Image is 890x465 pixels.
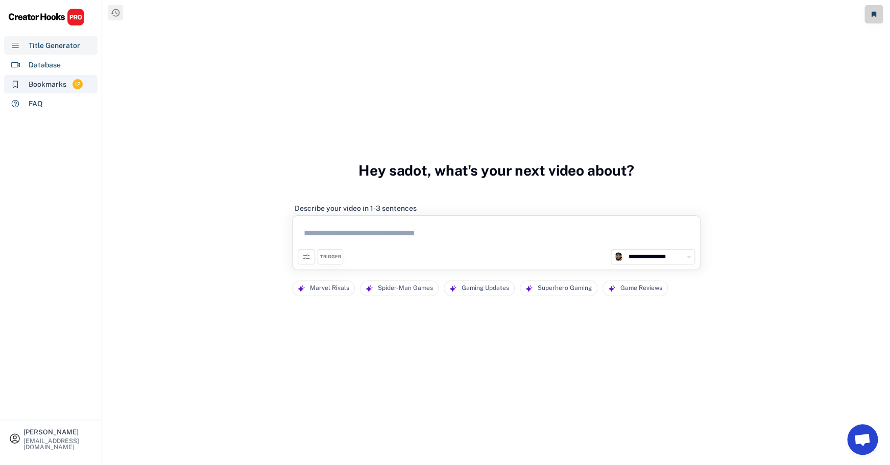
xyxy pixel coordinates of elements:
[295,204,417,213] div: Describe your video in 1-3 sentences
[538,281,592,296] div: Superhero Gaming
[29,79,66,90] div: Bookmarks
[310,281,349,296] div: Marvel Rivals
[614,252,623,261] img: channels4_profile.jpg
[73,80,83,89] div: 12
[358,151,634,190] h3: Hey sadot, what's your next video about?
[462,281,509,296] div: Gaming Updates
[378,281,433,296] div: Spider-Man Games
[29,60,61,70] div: Database
[29,40,80,51] div: Title Generator
[8,8,85,26] img: CHPRO%20Logo.svg
[23,429,93,435] div: [PERSON_NAME]
[23,438,93,450] div: [EMAIL_ADDRESS][DOMAIN_NAME]
[320,254,341,260] div: TRIGGER
[847,424,878,455] a: Open chat
[620,281,662,296] div: Game Reviews
[29,99,43,109] div: FAQ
